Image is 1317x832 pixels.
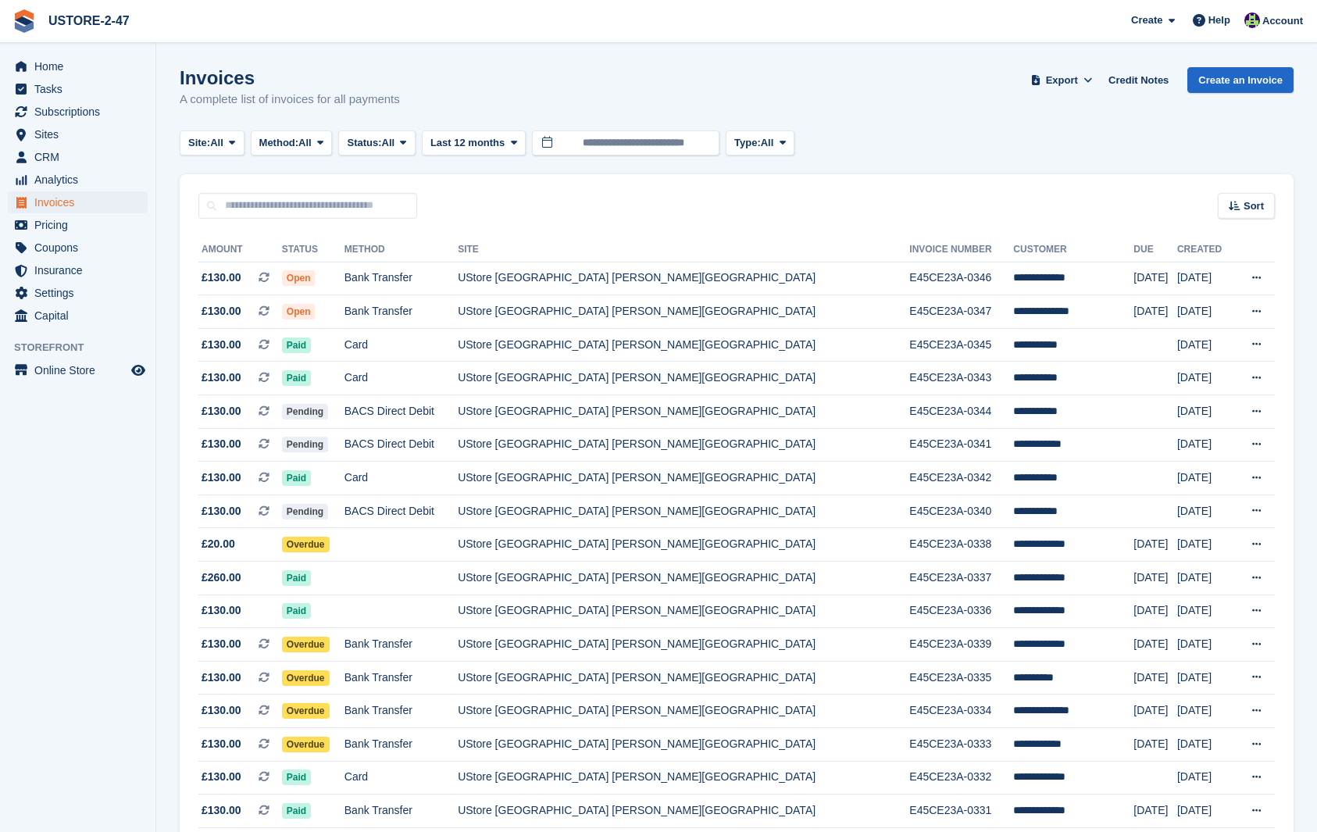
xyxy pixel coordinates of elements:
span: £130.00 [202,702,241,719]
td: [DATE] [1177,395,1233,429]
td: E45CE23A-0341 [909,428,1013,462]
span: Paid [282,470,311,486]
span: £130.00 [202,337,241,353]
td: Card [344,328,458,362]
td: UStore [GEOGRAPHIC_DATA] [PERSON_NAME][GEOGRAPHIC_DATA] [458,328,909,362]
span: Home [34,55,128,77]
td: UStore [GEOGRAPHIC_DATA] [PERSON_NAME][GEOGRAPHIC_DATA] [458,428,909,462]
th: Method [344,237,458,262]
a: Preview store [129,361,148,380]
span: Site: [188,135,210,151]
span: Sites [34,123,128,145]
span: Overdue [282,537,330,552]
td: UStore [GEOGRAPHIC_DATA] [PERSON_NAME][GEOGRAPHIC_DATA] [458,628,909,662]
a: menu [8,237,148,259]
span: £130.00 [202,270,241,286]
td: [DATE] [1177,761,1233,795]
span: Pending [282,437,328,452]
span: £130.00 [202,436,241,452]
td: E45CE23A-0339 [909,628,1013,662]
td: Bank Transfer [344,262,458,295]
img: Kelly Donaldson [1244,12,1260,28]
td: E45CE23A-0342 [909,462,1013,495]
td: [DATE] [1177,528,1233,562]
span: Tasks [34,78,128,100]
span: Last 12 months [430,135,505,151]
span: Status: [347,135,381,151]
td: [DATE] [1177,462,1233,495]
span: Pricing [34,214,128,236]
td: UStore [GEOGRAPHIC_DATA] [PERSON_NAME][GEOGRAPHIC_DATA] [458,362,909,395]
td: [DATE] [1177,328,1233,362]
td: E45CE23A-0331 [909,795,1013,828]
span: All [761,135,774,151]
p: A complete list of invoices for all payments [180,91,400,109]
td: UStore [GEOGRAPHIC_DATA] [PERSON_NAME][GEOGRAPHIC_DATA] [458,262,909,295]
img: stora-icon-8386f47178a22dfd0bd8f6a31ec36ba5ce8667c1dd55bd0f319d3a0aa187defe.svg [12,9,36,33]
td: [DATE] [1133,795,1177,828]
td: [DATE] [1177,295,1233,329]
td: UStore [GEOGRAPHIC_DATA] [PERSON_NAME][GEOGRAPHIC_DATA] [458,795,909,828]
span: £130.00 [202,736,241,752]
td: [DATE] [1133,661,1177,695]
span: Pending [282,504,328,520]
span: £20.00 [202,536,235,552]
td: BACS Direct Debit [344,428,458,462]
a: menu [8,305,148,327]
a: menu [8,101,148,123]
td: [DATE] [1177,428,1233,462]
span: £260.00 [202,570,241,586]
td: [DATE] [1177,562,1233,595]
span: Pending [282,404,328,420]
td: E45CE23A-0344 [909,395,1013,429]
button: Status: All [338,130,415,156]
button: Type: All [726,130,794,156]
td: [DATE] [1177,595,1233,628]
a: menu [8,214,148,236]
th: Created [1177,237,1233,262]
td: UStore [GEOGRAPHIC_DATA] [PERSON_NAME][GEOGRAPHIC_DATA] [458,495,909,528]
a: menu [8,259,148,281]
td: UStore [GEOGRAPHIC_DATA] [PERSON_NAME][GEOGRAPHIC_DATA] [458,761,909,795]
td: Bank Transfer [344,795,458,828]
td: E45CE23A-0332 [909,761,1013,795]
td: Bank Transfer [344,728,458,762]
span: All [382,135,395,151]
span: Coupons [34,237,128,259]
th: Site [458,237,909,262]
a: Create an Invoice [1187,67,1294,93]
span: Settings [34,282,128,304]
td: Bank Transfer [344,661,458,695]
h1: Invoices [180,67,400,88]
span: Overdue [282,670,330,686]
span: Invoices [34,191,128,213]
td: [DATE] [1133,628,1177,662]
a: menu [8,191,148,213]
td: UStore [GEOGRAPHIC_DATA] [PERSON_NAME][GEOGRAPHIC_DATA] [458,462,909,495]
td: [DATE] [1177,795,1233,828]
td: [DATE] [1133,528,1177,562]
td: [DATE] [1133,695,1177,728]
span: Online Store [34,359,128,381]
span: £130.00 [202,636,241,652]
span: £130.00 [202,470,241,486]
a: menu [8,123,148,145]
span: Account [1262,13,1303,29]
span: Overdue [282,737,330,752]
td: Card [344,761,458,795]
td: [DATE] [1177,495,1233,528]
td: [DATE] [1177,362,1233,395]
span: All [210,135,223,151]
td: [DATE] [1177,661,1233,695]
td: [DATE] [1177,628,1233,662]
td: E45CE23A-0335 [909,661,1013,695]
th: Invoice Number [909,237,1013,262]
td: [DATE] [1133,728,1177,762]
span: Type: [734,135,761,151]
span: Paid [282,370,311,386]
td: UStore [GEOGRAPHIC_DATA] [PERSON_NAME][GEOGRAPHIC_DATA] [458,562,909,595]
a: Credit Notes [1102,67,1175,93]
span: Paid [282,337,311,353]
span: Subscriptions [34,101,128,123]
td: E45CE23A-0336 [909,595,1013,628]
